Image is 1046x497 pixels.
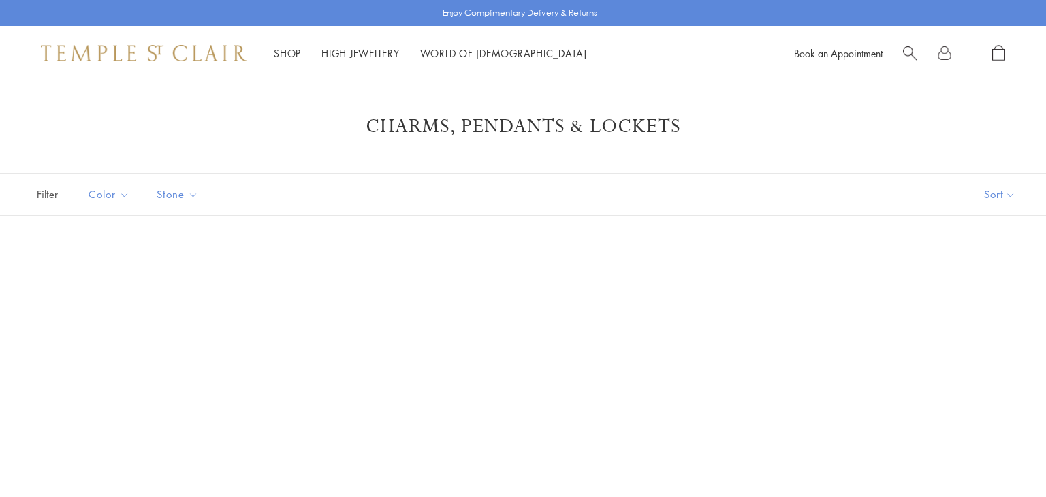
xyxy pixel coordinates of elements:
a: Search [903,45,917,62]
a: High JewelleryHigh Jewellery [321,46,400,60]
h1: Charms, Pendants & Lockets [54,114,992,139]
img: Temple St. Clair [41,45,247,61]
p: Enjoy Complimentary Delivery & Returns [443,6,597,20]
span: Stone [150,186,208,203]
a: Book an Appointment [794,46,883,60]
button: Color [78,179,140,210]
a: World of [DEMOGRAPHIC_DATA]World of [DEMOGRAPHIC_DATA] [420,46,587,60]
nav: Main navigation [274,45,587,62]
span: Color [82,186,140,203]
button: Stone [146,179,208,210]
a: ShopShop [274,46,301,60]
button: Show sort by [953,174,1046,215]
a: Open Shopping Bag [992,45,1005,62]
